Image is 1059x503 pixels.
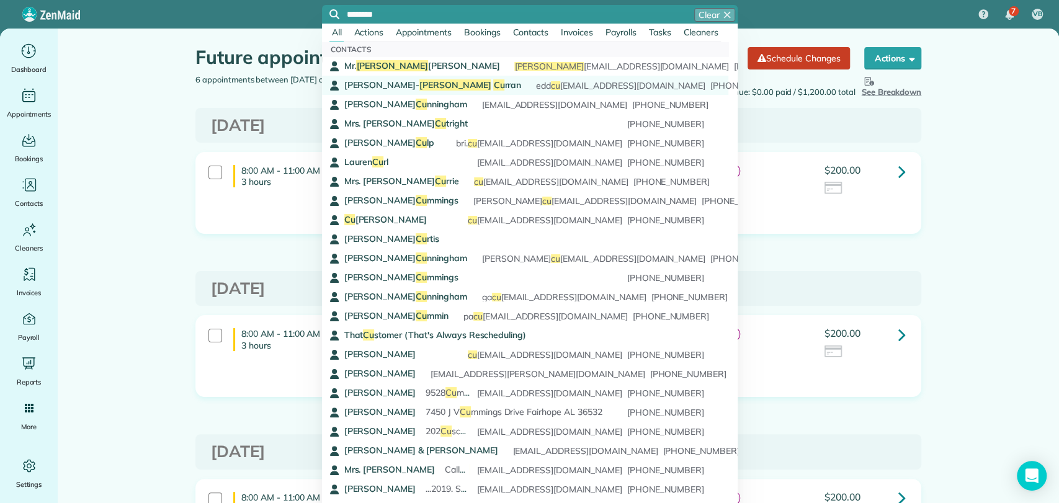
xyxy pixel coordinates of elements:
[416,233,427,244] span: Cu
[824,182,843,195] img: icon_credit_card_neutral-3d9a980bd25ce6dbb0f2033d7200983694762465c175678fcbc2d8f4bc43548e.png
[731,62,810,71] span: [PHONE_NUMBER]
[482,254,705,263] span: [PERSON_NAME] [EMAIL_ADDRESS][DOMAIN_NAME]
[416,195,427,206] span: Cu
[344,137,434,148] span: [PERSON_NAME] lp
[477,389,622,398] span: [EMAIL_ADDRESS][DOMAIN_NAME]
[416,99,427,110] span: Cu
[15,197,43,210] span: Contacts
[211,117,906,135] h3: [DATE]
[435,118,446,129] span: Cu
[344,291,467,302] span: [PERSON_NAME] nningham
[477,427,622,436] span: [EMAIL_ADDRESS][DOMAIN_NAME]
[625,139,704,148] span: [PHONE_NUMBER]
[605,27,637,38] span: Payrolls
[482,100,627,109] span: [EMAIL_ADDRESS][DOMAIN_NAME]
[322,172,728,191] a: Mrs. [PERSON_NAME]Curriecu[EMAIL_ADDRESS][DOMAIN_NAME][PHONE_NUMBER]
[431,370,645,378] span: [EMAIL_ADDRESS][PERSON_NAME][DOMAIN_NAME]
[233,328,369,350] h4: 8:00 AM - 11:00 AM
[344,233,439,244] span: [PERSON_NAME] rtis
[648,27,671,38] span: Tasks
[551,253,560,264] span: cu
[344,272,458,283] span: [PERSON_NAME] mmings
[356,60,428,71] span: [PERSON_NAME]
[16,478,42,491] span: Settings
[536,81,705,90] span: edd [EMAIL_ADDRESS][DOMAIN_NAME]
[473,197,697,205] span: [PERSON_NAME] [EMAIL_ADDRESS][DOMAIN_NAME]
[482,293,646,301] span: ga [EMAIL_ADDRESS][DOMAIN_NAME]
[708,254,787,263] span: [PHONE_NUMBER]
[5,264,53,299] a: Invoices
[21,421,37,433] span: More
[233,165,369,187] h4: 8:00 AM - 11:00 AM
[5,456,53,491] a: Settings
[331,45,372,54] span: Contacts
[363,329,374,341] span: Cu
[468,216,622,225] span: [EMAIL_ADDRESS][DOMAIN_NAME]
[322,191,728,210] a: [PERSON_NAME]Cummings[PERSON_NAME]cu[EMAIL_ADDRESS][DOMAIN_NAME][PHONE_NUMBER]
[477,485,622,494] span: [EMAIL_ADDRESS][DOMAIN_NAME]
[683,27,718,38] span: Cleaners
[5,220,53,254] a: Cleaners
[470,464,479,475] span: cu
[864,47,921,69] button: Actions
[1033,9,1042,19] span: VB
[426,406,602,417] span: 7450 J V mmings Drive Fairhope AL 36532
[625,274,704,282] span: [PHONE_NUMBER]
[648,293,727,301] span: [PHONE_NUMBER]
[322,229,728,249] a: [PERSON_NAME]Curtis
[354,27,383,38] span: Actions
[660,447,739,455] span: [PHONE_NUMBER]
[445,387,457,398] span: Cu
[322,133,728,153] a: [PERSON_NAME]Culpbri.cu[EMAIL_ADDRESS][DOMAIN_NAME][PHONE_NUMBER]
[824,327,860,339] span: $200.00
[416,252,427,264] span: Cu
[322,345,728,364] a: [PERSON_NAME]cu[EMAIL_ADDRESS][DOMAIN_NAME][PHONE_NUMBER]
[512,27,548,38] span: Contacts
[344,118,468,129] span: Mrs. [PERSON_NAME] tright
[625,350,704,359] span: [PHONE_NUMBER]
[5,175,53,210] a: Contacts
[862,74,922,99] button: See Breakdown
[699,197,778,205] span: [PHONE_NUMBER]
[17,287,42,299] span: Invoices
[322,210,728,229] a: Cu[PERSON_NAME]cu[EMAIL_ADDRESS][DOMAIN_NAME][PHONE_NUMBER]
[625,120,704,128] span: [PHONE_NUMBER]
[17,376,42,388] span: Reports
[416,137,427,148] span: Cu
[344,214,355,225] span: Cu
[5,354,53,388] a: Reports
[1011,6,1016,16] span: 7
[630,312,709,321] span: [PHONE_NUMBER]
[241,340,369,351] p: 3 hours
[561,27,593,38] span: Invoices
[322,422,728,441] a: [PERSON_NAME]202Cuscowilla Lane Fairhope AL 36532[EMAIL_ADDRESS][DOMAIN_NAME][PHONE_NUMBER]
[468,350,622,359] span: [EMAIL_ADDRESS][DOMAIN_NAME]
[322,9,339,19] button: Focus search
[426,387,576,398] span: 9528 mbria Drive Daphne AL 36526
[460,406,471,417] span: Cu
[344,99,467,110] span: [PERSON_NAME] nningham
[322,441,728,460] a: [PERSON_NAME] & [PERSON_NAME][EMAIL_ADDRESS][DOMAIN_NAME][PHONE_NUMBER]
[1017,461,1047,491] div: Open Intercom Messenger
[630,177,709,186] span: [PHONE_NUMBER]
[344,329,526,341] span: That stomer (That's Always Rescheduling)
[694,8,735,22] button: Clear
[5,130,53,165] a: Bookings
[344,349,416,360] span: [PERSON_NAME]
[15,153,43,165] span: Bookings
[322,460,728,479] a: Mrs. [PERSON_NAME]Calledcustomer and left a voice mail that we are updatingstomer files and to pl...
[322,287,728,306] a: [PERSON_NAME]Cunninghamgacu[EMAIL_ADDRESS][DOMAIN_NAME][PHONE_NUMBER]
[322,403,728,422] a: [PERSON_NAME]7450 J VCummings Drive Fairhope AL 36532[PHONE_NUMBER]
[445,464,942,475] span: Called stomer and left a voice mail that we are updating stomer files and to please contact me ba...
[11,63,47,76] span: Dashboard
[322,153,728,172] a: LaurenCurl[EMAIL_ADDRESS][DOMAIN_NAME][PHONE_NUMBER]
[625,485,704,494] span: [PHONE_NUMBER]
[344,252,467,264] span: [PERSON_NAME] nningham
[344,406,416,417] span: [PERSON_NAME]
[322,326,728,345] a: ThatCustomer (That's Always Rescheduling)
[625,158,704,167] span: [PHONE_NUMBER]
[322,56,728,76] a: Mr.[PERSON_NAME][PERSON_NAME][PERSON_NAME][EMAIL_ADDRESS][DOMAIN_NAME][PHONE_NUMBER]
[211,443,906,461] h3: [DATE]
[344,464,435,475] span: Mrs. [PERSON_NAME]
[322,76,728,95] a: [PERSON_NAME]-[PERSON_NAME] Curraneddcu[EMAIL_ADDRESS][DOMAIN_NAME][PHONE_NUMBER]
